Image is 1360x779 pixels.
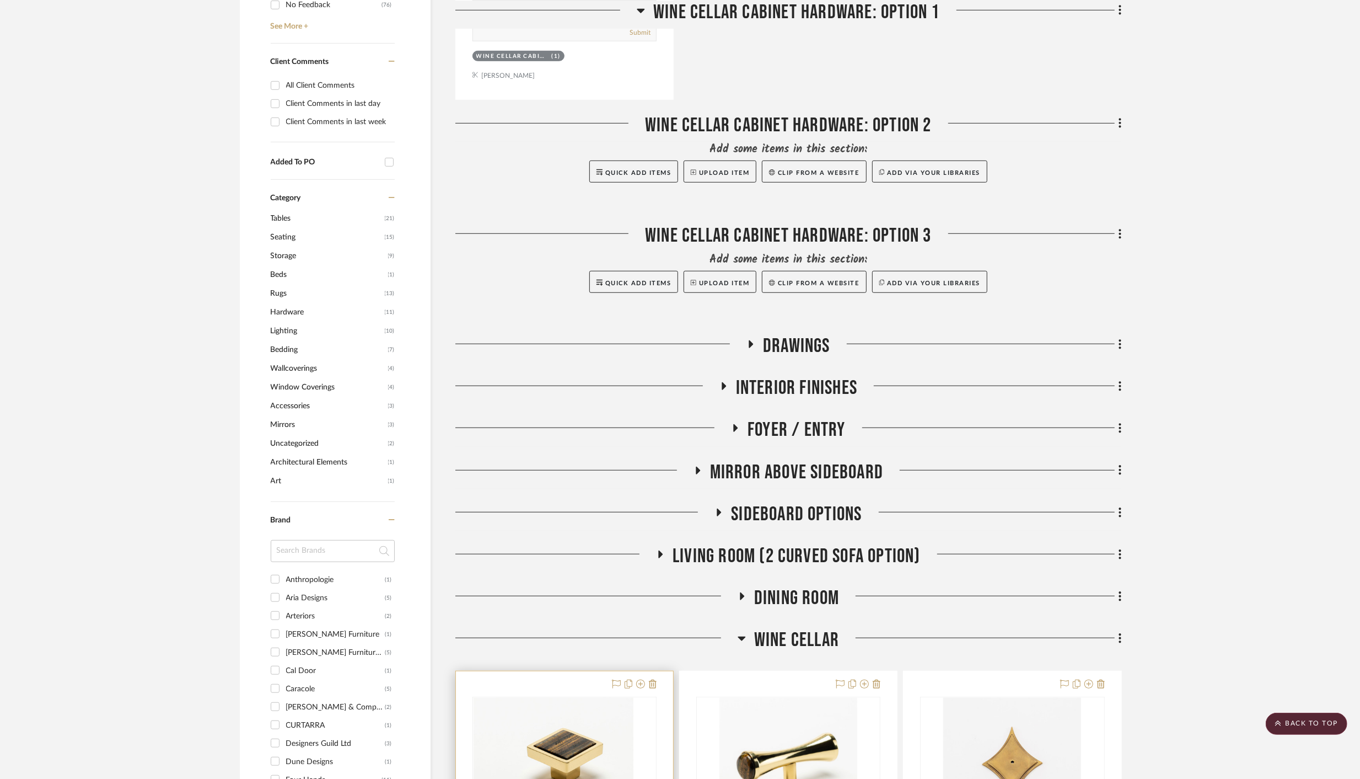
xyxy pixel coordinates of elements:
[286,589,385,607] div: Aria Designs
[271,303,382,322] span: Hardware
[605,280,671,286] span: Quick Add Items
[271,265,385,284] span: Beds
[268,14,395,31] a: See More +
[286,698,385,716] div: [PERSON_NAME] & Company
[385,626,392,643] div: (1)
[271,516,291,524] span: Brand
[673,545,921,568] span: Living Room (2 Curved Sofa Option)
[385,735,392,753] div: (3)
[271,194,301,203] span: Category
[762,161,866,183] button: Clip from a website
[385,753,392,771] div: (1)
[748,418,846,442] span: Foyer / Entry
[731,503,862,526] span: SIDEBOARD OPTIONS
[388,341,395,359] span: (7)
[271,322,382,340] span: Lighting
[388,378,395,396] span: (4)
[388,435,395,452] span: (2)
[872,161,988,183] button: Add via your libraries
[754,586,839,610] span: Dining Room
[286,753,385,771] div: Dune Designs
[271,340,385,359] span: Bedding
[385,210,395,227] span: (21)
[385,644,392,661] div: (5)
[271,228,382,247] span: Seating
[385,680,392,698] div: (5)
[872,271,988,293] button: Add via your libraries
[388,266,395,284] span: (1)
[388,416,395,434] span: (3)
[271,397,385,415] span: Accessories
[271,378,385,397] span: Window Coverings
[385,303,395,321] span: (11)
[286,680,385,698] div: Caracole
[385,662,392,680] div: (1)
[763,334,830,358] span: DRAWINGS
[388,397,395,415] span: (3)
[271,453,385,472] span: Architectural Elements
[286,113,392,131] div: Client Comments in last week
[271,58,329,66] span: Client Comments
[286,77,392,94] div: All Client Comments
[1266,713,1347,735] scroll-to-top-button: BACK TO TOP
[388,453,395,471] span: (1)
[589,161,679,183] button: Quick Add Items
[710,461,883,484] span: MIRROR ABOVE SIDEBOARD
[286,607,385,625] div: Arteriors
[385,607,392,625] div: (2)
[271,284,382,303] span: Rugs
[385,571,392,589] div: (1)
[388,472,395,490] span: (1)
[271,158,379,167] div: Added To PO
[455,252,1122,268] div: Add some items in this section:
[271,472,385,490] span: Art
[388,360,395,377] span: (4)
[551,52,561,61] div: (1)
[754,628,839,652] span: Wine Cellar
[271,359,385,378] span: Wallcoverings
[271,415,385,434] span: Mirrors
[605,170,671,176] span: Quick Add Items
[684,271,756,293] button: Upload Item
[286,644,385,661] div: [PERSON_NAME] Furniture Company
[762,271,866,293] button: Clip from a website
[286,95,392,113] div: Client Comments in last day
[271,209,382,228] span: Tables
[271,540,395,562] input: Search Brands
[271,247,385,265] span: Storage
[286,571,385,589] div: Anthropologie
[385,322,395,340] span: (10)
[286,735,385,753] div: Designers Guild Ltd
[286,626,385,643] div: [PERSON_NAME] Furniture
[385,589,392,607] div: (5)
[286,662,385,680] div: Cal Door
[385,698,392,716] div: (2)
[476,52,549,61] div: Wine Cellar CAbinet Hardware: option 1
[736,376,857,400] span: INTERIOR FINISHES
[684,161,756,183] button: Upload Item
[388,247,395,265] span: (9)
[455,142,1122,157] div: Add some items in this section:
[589,271,679,293] button: Quick Add Items
[385,285,395,302] span: (13)
[286,717,385,734] div: CURTARRA
[271,434,385,453] span: Uncategorized
[630,28,651,38] button: Submit
[385,228,395,246] span: (15)
[385,717,392,734] div: (1)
